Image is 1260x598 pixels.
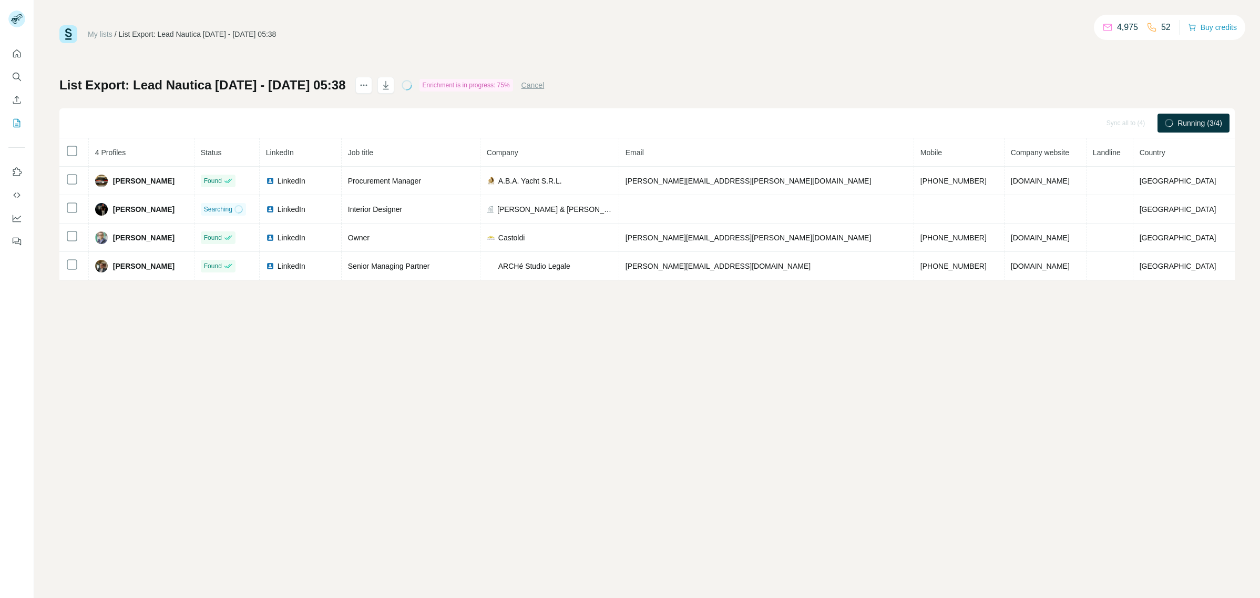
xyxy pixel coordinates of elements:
[626,234,872,242] span: [PERSON_NAME][EMAIL_ADDRESS][PERSON_NAME][DOMAIN_NAME]
[1140,148,1165,157] span: Country
[8,114,25,133] button: My lists
[204,176,222,186] span: Found
[1117,21,1138,34] p: 4,975
[266,205,274,214] img: LinkedIn logo
[8,232,25,251] button: Feedback
[920,148,942,157] span: Mobile
[204,261,222,271] span: Found
[1011,262,1070,270] span: [DOMAIN_NAME]
[1140,205,1216,214] span: [GEOGRAPHIC_DATA]
[355,77,372,94] button: actions
[113,176,175,186] span: [PERSON_NAME]
[266,234,274,242] img: LinkedIn logo
[8,67,25,86] button: Search
[1011,234,1070,242] span: [DOMAIN_NAME]
[920,234,987,242] span: [PHONE_NUMBER]
[204,233,222,242] span: Found
[119,29,276,39] div: List Export: Lead Nautica [DATE] - [DATE] 05:38
[95,203,108,216] img: Avatar
[266,177,274,185] img: LinkedIn logo
[59,25,77,43] img: Surfe Logo
[1161,21,1171,34] p: 52
[348,177,421,185] span: Procurement Manager
[1188,20,1237,35] button: Buy credits
[278,176,305,186] span: LinkedIn
[626,177,872,185] span: [PERSON_NAME][EMAIL_ADDRESS][PERSON_NAME][DOMAIN_NAME]
[115,29,117,39] li: /
[626,262,811,270] span: [PERSON_NAME][EMAIL_ADDRESS][DOMAIN_NAME]
[1011,148,1069,157] span: Company website
[920,177,987,185] span: [PHONE_NUMBER]
[521,80,545,90] button: Cancel
[487,234,495,242] img: company-logo
[1140,177,1216,185] span: [GEOGRAPHIC_DATA]
[266,262,274,270] img: LinkedIn logo
[497,204,612,215] span: [PERSON_NAME] & [PERSON_NAME]
[113,232,175,243] span: [PERSON_NAME]
[1011,177,1070,185] span: [DOMAIN_NAME]
[1177,118,1222,128] span: Running (3/4)
[1140,262,1216,270] span: [GEOGRAPHIC_DATA]
[95,148,126,157] span: 4 Profiles
[95,260,108,272] img: Avatar
[8,163,25,181] button: Use Surfe on LinkedIn
[278,261,305,271] span: LinkedIn
[278,232,305,243] span: LinkedIn
[95,231,108,244] img: Avatar
[113,261,175,271] span: [PERSON_NAME]
[278,204,305,215] span: LinkedIn
[8,186,25,205] button: Use Surfe API
[348,205,403,214] span: Interior Designer
[348,262,430,270] span: Senior Managing Partner
[487,148,518,157] span: Company
[348,234,370,242] span: Owner
[498,261,570,271] span: ARCHé Studio Legale
[8,90,25,109] button: Enrich CSV
[8,44,25,63] button: Quick start
[1093,148,1121,157] span: Landline
[626,148,644,157] span: Email
[487,262,495,270] img: company-logo
[204,205,232,214] span: Searching
[498,176,562,186] span: A.B.A. Yacht S.R.L.
[348,148,373,157] span: Job title
[113,204,175,215] span: [PERSON_NAME]
[95,175,108,187] img: Avatar
[88,30,112,38] a: My lists
[201,148,222,157] span: Status
[498,232,525,243] span: Castoldi
[920,262,987,270] span: [PHONE_NUMBER]
[266,148,294,157] span: LinkedIn
[487,177,495,185] img: company-logo
[59,77,346,94] h1: List Export: Lead Nautica [DATE] - [DATE] 05:38
[1140,234,1216,242] span: [GEOGRAPHIC_DATA]
[419,79,513,92] div: Enrichment is in progress: 75%
[8,209,25,228] button: Dashboard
